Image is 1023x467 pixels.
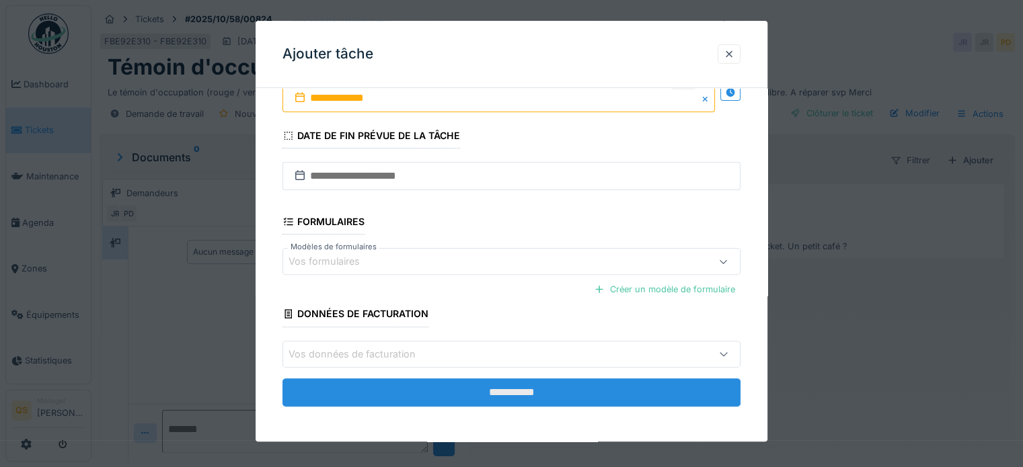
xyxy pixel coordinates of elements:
[289,347,434,362] div: Vos données de facturation
[700,84,715,112] button: Close
[288,242,379,253] label: Modèles de formulaires
[289,255,379,269] div: Vos formulaires
[291,77,361,92] label: Période de travail
[282,212,365,235] div: Formulaires
[282,304,428,327] div: Données de facturation
[282,126,460,148] div: Date de fin prévue de la tâche
[589,281,741,299] div: Créer un modèle de formulaire
[282,46,373,62] h3: Ajouter tâche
